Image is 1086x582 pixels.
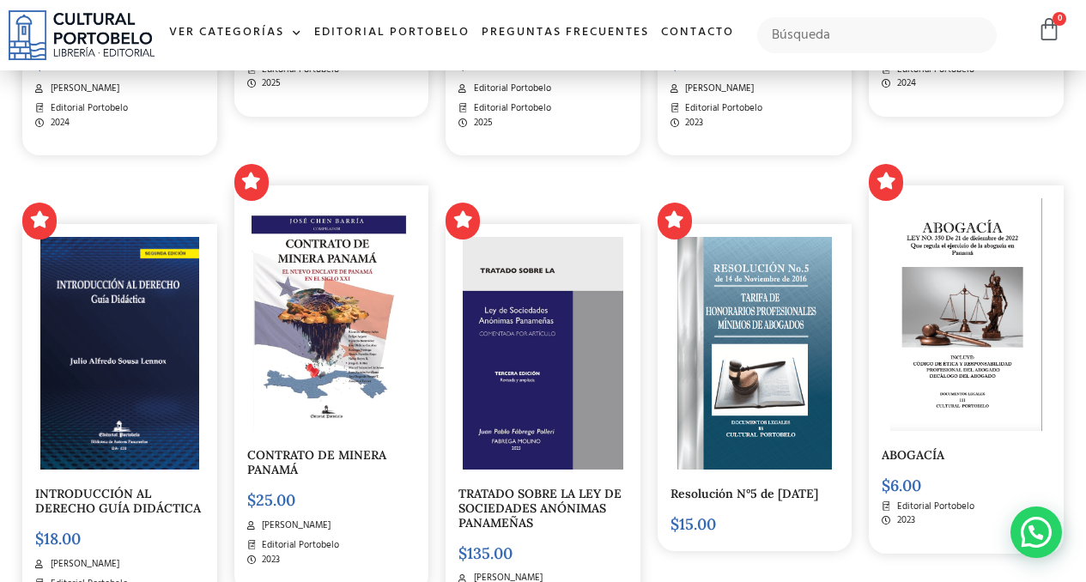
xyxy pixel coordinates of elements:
span: [PERSON_NAME] [681,82,754,96]
a: Contacto [655,15,740,52]
span: $ [670,514,679,534]
a: Preguntas frecuentes [476,15,655,52]
span: Editorial Portobelo [681,101,762,116]
bdi: 15.00 [670,514,716,534]
img: PORTADA FINAL (2) [252,198,411,431]
span: $ [35,529,44,549]
span: 2025 [470,116,493,130]
span: 0 [1053,12,1066,26]
a: Editorial Portobelo [308,15,476,52]
input: Búsqueda [757,17,997,53]
span: 2023 [681,116,703,130]
span: 2024 [893,76,916,91]
span: 2023 [258,553,280,567]
a: CONTRATO DE MINERA PANAMÁ [247,447,386,477]
a: Resolución N°5 de [DATE] [670,486,818,501]
span: Editorial Portobelo [893,500,974,514]
a: 0 [1037,17,1061,42]
img: Captura de Pantalla 2023-07-06 a la(s) 3.07.47 p. m. [890,198,1042,431]
span: Editorial Portobelo [46,101,128,116]
span: Editorial Portobelo [470,101,551,116]
a: INTRODUCCIÓN AL DERECHO GUÍA DIDÁCTICA [35,486,201,516]
a: Ver Categorías [163,15,308,52]
span: 2025 [258,76,281,91]
span: 2024 [46,116,70,130]
img: Captura de Pantalla 2023-01-27 a la(s) 1.20.39 p. m. [677,237,833,470]
span: [PERSON_NAME] [46,557,119,572]
span: [PERSON_NAME] [46,82,119,96]
span: 2023 [893,513,915,528]
bdi: 25.00 [247,490,295,510]
bdi: 135.00 [458,543,513,563]
a: TRATADO SOBRE LA LEY DE SOCIEDADES ANÓNIMAS PANAMEÑAS [458,486,622,530]
img: PORTADA elegida AMAZON._page-0001 [463,237,624,470]
span: $ [882,476,890,495]
span: Editorial Portobelo [258,538,339,553]
bdi: 6.00 [882,476,921,495]
span: Editorial Portobelo [470,82,551,96]
span: $ [458,543,467,563]
bdi: 18.00 [35,529,81,549]
span: [PERSON_NAME] [258,518,331,533]
img: Captura de Pantalla 2023-06-30 a la(s) 3.09.31 p. m. [40,237,200,470]
span: $ [247,490,256,510]
a: ABOGACÍA [882,447,944,463]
